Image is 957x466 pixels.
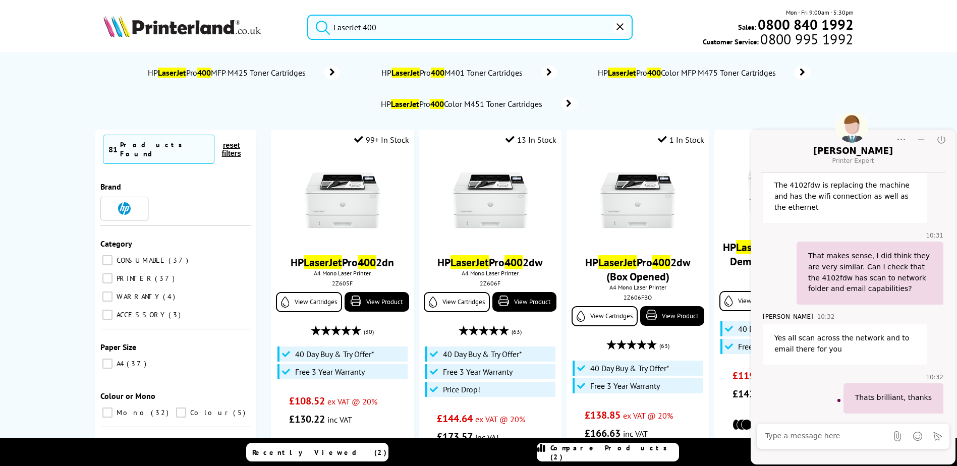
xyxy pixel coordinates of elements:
[738,341,808,352] span: Free 3 Year Warranty
[512,322,522,341] span: (63)
[572,306,638,326] a: View Cartridges
[380,68,526,78] span: HP Pro M401 Toner Cartridges
[391,68,420,78] mark: LaserJet
[738,22,756,32] span: Sales:
[756,20,854,29] a: 0800 840 1992
[252,448,387,457] span: Recently Viewed (2)
[597,66,811,80] a: HPLaserJetPro400Color MFP M475 Toner Cartridges
[327,396,377,406] span: ex VAT @ 20%
[437,430,473,443] span: £173.57
[120,140,209,158] div: Products Found
[295,349,374,359] span: 40 Day Buy & Try Offer*
[114,256,167,265] span: CONSUMABLE
[114,292,162,301] span: WARRANTY
[736,240,774,254] mark: LaserJet
[100,391,155,401] span: Colour or Mono
[233,408,248,417] span: 5
[108,144,118,154] span: 81
[278,279,406,287] div: 2Z605F
[305,162,380,238] img: HP-LaserJetPro-4002dn-Front-Small.jpg
[295,367,365,377] span: Free 3 Year Warranty
[424,269,556,277] span: A4 Mono Laser Printer
[733,387,768,400] span: £142.80
[623,411,673,421] span: ex VAT @ 20%
[127,359,149,368] span: 37
[291,255,394,269] a: HPLaserJetPro4002dn
[114,359,126,368] span: A4
[443,384,480,394] span: Price Drop!
[354,135,409,145] div: 99+ In Stock
[307,15,633,40] input: Search product or brand
[151,408,171,417] span: 32
[380,99,546,109] span: HP Pro Color M451 Toner Cartridges
[289,413,325,426] span: £130.22
[590,381,660,391] span: Free 3 Year Warranty
[453,162,528,238] img: HP-LaserJetPro-4002dw-Front-Small.jpg
[623,429,648,439] span: inc VAT
[733,416,839,434] li: 1.9p per mono page
[102,359,112,369] input: A4 37
[759,34,853,44] span: 0800 995 1992
[443,367,513,377] span: Free 3 Year Warranty
[197,68,211,78] mark: 400
[102,310,112,320] input: ACCESSORY 3
[608,68,636,78] mark: LaserJet
[345,292,409,312] a: View Product
[102,292,112,302] input: WARRANTY 4
[475,432,500,442] span: inc VAT
[304,255,342,269] mark: LaserJet
[100,239,132,249] span: Category
[738,324,817,334] span: 40 Day Buy & Try Offer*
[572,283,704,291] span: A4 Mono Laser Printer
[598,255,637,269] mark: LaserJet
[437,255,543,269] a: HPLaserJetPro4002dw
[590,363,669,373] span: 40 Day Buy & Try Offer*
[749,113,957,466] iframe: chat window
[327,415,352,425] span: inc VAT
[475,414,525,424] span: ex VAT @ 20%
[276,269,409,277] span: A4 Mono Laser Printer
[147,68,309,78] span: HP Pro MFP M425 Toner Cartridges
[424,292,490,312] a: View Cartridges
[168,310,183,319] span: 3
[188,408,232,417] span: Colour
[163,292,178,301] span: 4
[585,409,621,422] span: £138.85
[597,68,780,78] span: HP Pro Color MFP M475 Toner Cartridges
[722,278,850,286] div: 2Z606FBOih
[147,66,340,80] a: HPLaserJetPro400MFP M425 Toner Cartridges
[276,292,342,312] a: View Cartridges
[443,349,522,359] span: 40 Day Buy & Try Offer*
[748,147,823,223] img: HP-LaserJetPro-4002dw-Front-Small.jpg
[100,342,136,352] span: Paper Size
[585,255,691,283] a: HPLaserJetPro4002dw (Box Opened)
[550,443,679,461] span: Compare Products (2)
[585,427,621,440] span: £166.63
[246,443,388,461] a: Recently Viewed (2)
[214,141,249,158] button: reset filters
[658,135,704,145] div: 1 In Stock
[102,407,112,418] input: Mono 32
[102,255,112,265] input: CONSUMABLE 37
[574,294,702,301] div: 2Z606FBO
[640,306,704,326] a: View Product
[719,291,785,311] a: View Cartridges
[600,162,675,238] img: HP-LaserJetPro-4002dw-Front-Small.jpg
[158,68,186,78] mark: LaserJet
[659,336,669,356] span: (63)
